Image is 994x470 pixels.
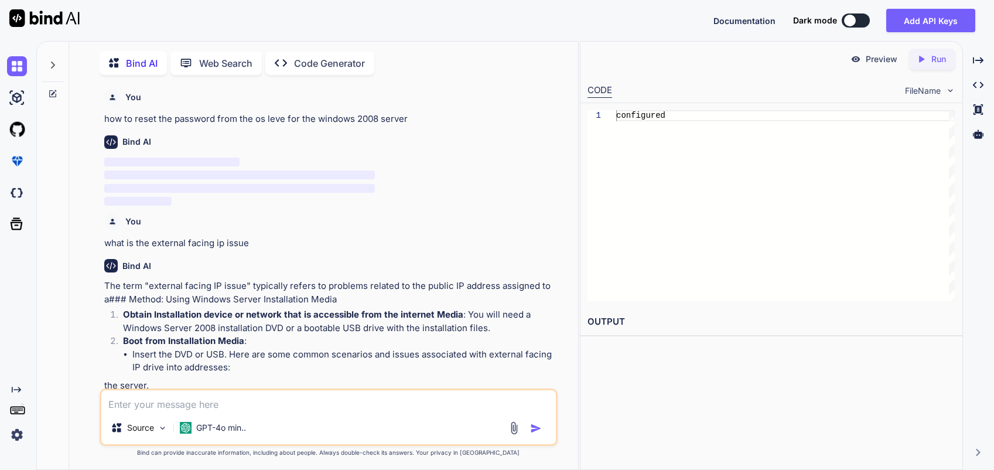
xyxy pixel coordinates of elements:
p: the server. [104,379,555,393]
p: Web Search [199,56,252,70]
div: 1 [587,110,601,121]
span: ‌ [104,184,375,193]
strong: Boot from Installation Media [123,335,244,346]
img: GPT-4o mini [180,422,192,434]
li: Insert the DVD or USB. Here are some common scenarios and issues associated with external facing ... [132,348,555,374]
img: attachment [507,421,521,435]
img: Bind AI [9,9,80,27]
img: chat [7,56,27,76]
span: ‌ [104,158,240,166]
strong: Obtain Installation device or network that is accessible from the internet Media [123,309,463,320]
span: configured [616,111,665,120]
h2: OUTPUT [580,308,962,336]
button: Documentation [713,15,776,27]
h6: Bind AI [122,136,151,148]
p: : [123,335,555,348]
p: Source [127,422,154,434]
p: Run [931,53,946,65]
p: Bind AI [126,56,158,70]
p: how to reset the password from the os leve for the windows 2008 server [104,113,555,126]
p: : You will need a Windows Server 2008 installation DVD or a bootable USB drive with the installat... [123,308,555,335]
p: GPT-4o min.. [196,422,246,434]
img: githubLight [7,120,27,139]
img: ai-studio [7,88,27,108]
p: what is the external facing ip issue [104,237,555,250]
span: Documentation [713,16,776,26]
p: Bind can provide inaccurate information, including about people. Always double-check its answers.... [100,448,558,457]
h6: Bind AI [122,260,151,272]
img: settings [7,425,27,445]
img: icon [530,423,542,434]
span: ‌ [104,171,375,179]
span: Dark mode [793,15,837,26]
img: premium [7,151,27,171]
p: Code Generator [294,56,365,70]
img: preview [850,54,861,64]
p: Preview [866,53,897,65]
button: Add API Keys [886,9,975,32]
p: The term "external facing IP issue" typically refers to problems related to the public IP address... [104,280,555,306]
img: Pick Models [158,423,168,433]
h6: You [125,216,141,227]
span: ‌ [104,197,172,206]
img: chevron down [945,86,955,96]
img: darkCloudIdeIcon [7,183,27,203]
h6: You [125,91,141,103]
span: FileName [905,85,941,97]
div: CODE [587,84,612,98]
